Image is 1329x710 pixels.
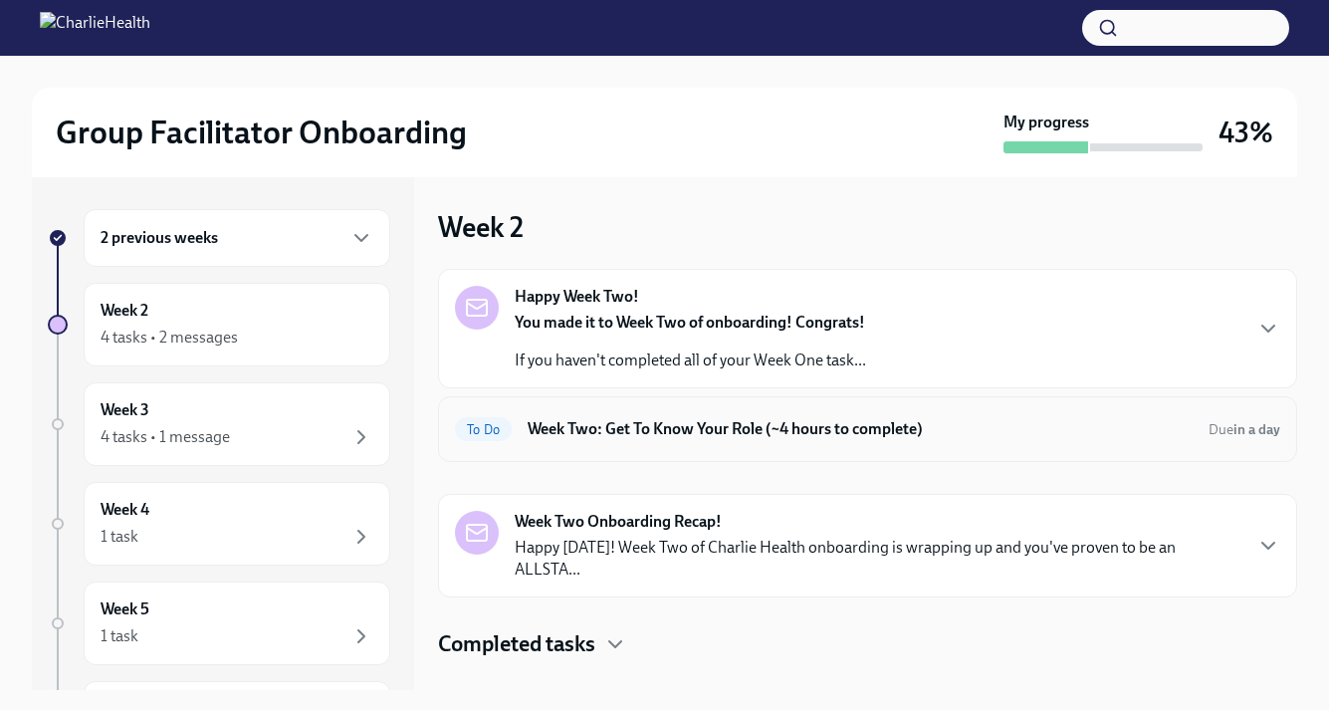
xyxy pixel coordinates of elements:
h6: Week 2 [101,300,148,322]
p: If you haven't completed all of your Week One task... [515,350,866,371]
h3: Week 2 [438,209,524,245]
h4: Completed tasks [438,629,595,659]
strong: Week Two Onboarding Recap! [515,511,722,533]
span: Due [1209,421,1280,438]
a: To DoWeek Two: Get To Know Your Role (~4 hours to complete)Duein a day [455,413,1280,445]
strong: You made it to Week Two of onboarding! Congrats! [515,313,865,332]
a: Week 34 tasks • 1 message [48,382,390,466]
p: Happy [DATE]! Week Two of Charlie Health onboarding is wrapping up and you've proven to be an ALL... [515,537,1240,581]
div: 4 tasks • 1 message [101,426,230,448]
h2: Group Facilitator Onboarding [56,113,467,152]
a: Week 41 task [48,482,390,566]
img: CharlieHealth [40,12,150,44]
h6: Week 3 [101,399,149,421]
div: Completed tasks [438,629,1297,659]
h6: Week 5 [101,598,149,620]
div: 1 task [101,625,138,647]
span: September 29th, 2025 10:00 [1209,420,1280,439]
span: To Do [455,422,512,437]
div: 1 task [101,526,138,548]
h6: Week 4 [101,499,149,521]
a: Week 51 task [48,582,390,665]
strong: My progress [1003,112,1089,133]
strong: Happy Week Two! [515,286,639,308]
h3: 43% [1218,115,1273,150]
a: Week 24 tasks • 2 messages [48,283,390,366]
strong: in a day [1233,421,1280,438]
div: 4 tasks • 2 messages [101,327,238,349]
div: 2 previous weeks [84,209,390,267]
h6: 2 previous weeks [101,227,218,249]
h6: Week Two: Get To Know Your Role (~4 hours to complete) [528,418,1193,440]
